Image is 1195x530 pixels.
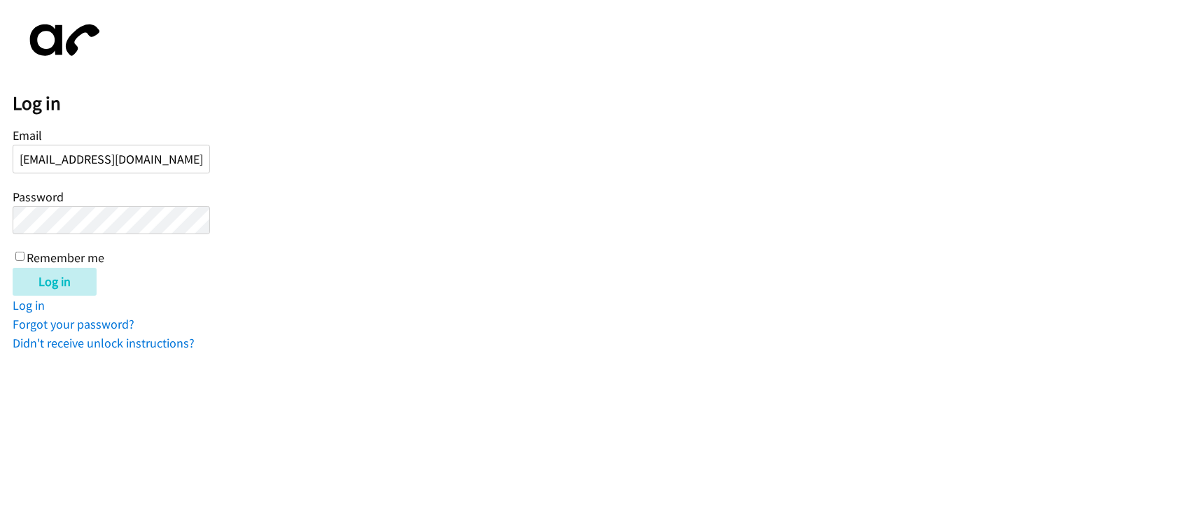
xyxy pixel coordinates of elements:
label: Password [13,189,64,205]
input: Log in [13,268,97,296]
a: Log in [13,297,45,313]
label: Email [13,127,42,143]
a: Forgot your password? [13,316,134,332]
a: Didn't receive unlock instructions? [13,335,195,351]
label: Remember me [27,250,104,266]
h2: Log in [13,92,1195,115]
img: aphone-8a226864a2ddd6a5e75d1ebefc011f4aa8f32683c2d82f3fb0802fe031f96514.svg [13,13,111,68]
